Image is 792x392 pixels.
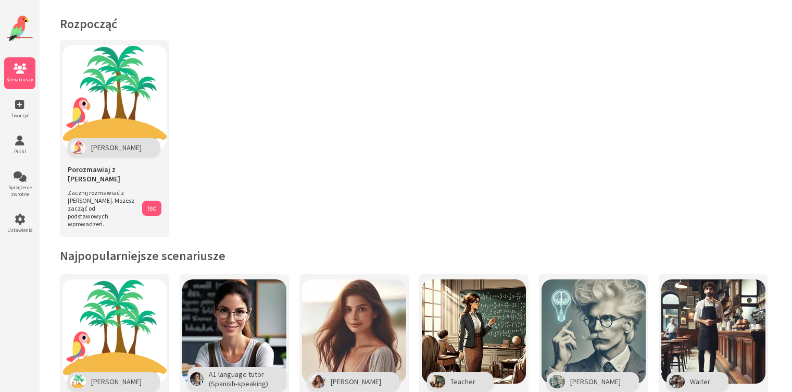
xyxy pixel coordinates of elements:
span: Tworzyć [4,112,35,119]
h2: Najpopularniejsze scenariusze [60,248,771,264]
span: [PERSON_NAME] [331,377,381,386]
img: Character [549,375,565,388]
img: Character [190,372,204,386]
span: Profil [4,148,35,155]
span: [PERSON_NAME] [91,377,142,386]
img: Scenario Image [542,279,646,384]
img: Scenario Image [302,279,406,384]
img: Scenario Image [422,279,526,384]
img: Scenario Image [62,279,167,384]
span: A1 language tutor (Spanish-speaking) [209,370,268,388]
span: [PERSON_NAME] [570,377,621,386]
span: Zacznij rozmawiać z [PERSON_NAME]. Możesz zacząć od podstawowych wprowadzeń. [68,189,137,228]
img: Polly [70,141,86,154]
span: Teacher [450,377,475,386]
span: Waiter [690,377,710,386]
span: Ustawienia [4,227,35,234]
img: Character [430,375,445,388]
span: Scenariuszy [4,76,35,83]
span: [PERSON_NAME] [91,143,142,152]
img: Character [310,375,325,388]
img: Chat with Polly [62,45,167,150]
img: Scenario Image [661,279,765,384]
img: Character [669,375,685,388]
h1: Rozpocząć [60,16,771,32]
span: Sprzężenie zwrotne [4,184,35,198]
img: Logo strony internetowej [7,16,33,42]
button: Iść [142,201,161,216]
span: Porozmawiaj z [PERSON_NAME] [68,165,161,183]
img: Scenario Image [182,279,286,384]
img: Character [70,375,86,388]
